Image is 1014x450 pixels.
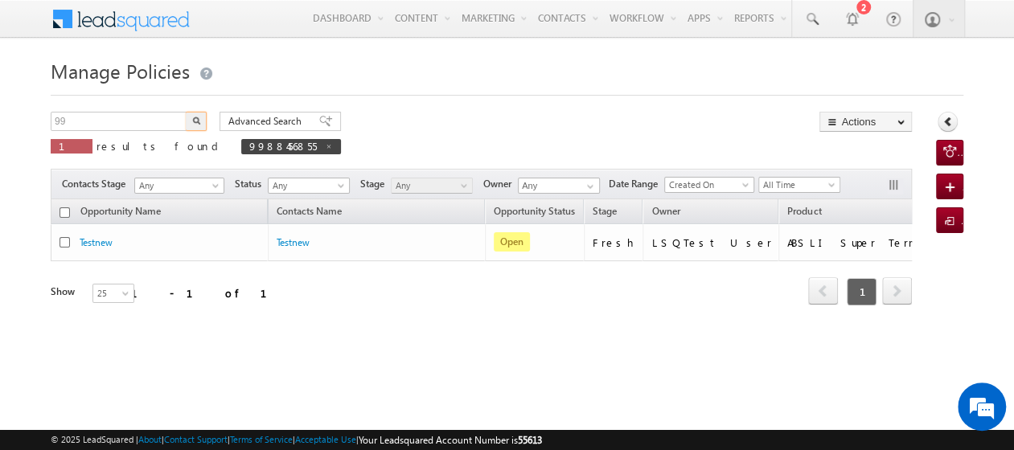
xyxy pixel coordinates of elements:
span: All Time [759,178,835,192]
a: Opportunity Name [72,202,169,223]
span: Owner [651,205,679,217]
a: Created On [664,177,754,193]
div: Show [51,284,80,299]
span: 9988456855 [249,139,317,153]
span: 1 [59,139,84,153]
a: Terms of Service [230,434,293,444]
span: Status [235,177,268,191]
a: prev [808,279,838,305]
span: Any [135,178,219,193]
span: results found [96,139,224,153]
span: Contacts Stage [62,177,132,191]
a: Testnew [80,236,113,248]
a: Any [268,178,350,194]
a: Opportunity Status [486,202,583,223]
div: Fresh [593,235,636,250]
span: Stage [593,205,617,217]
span: Stage [360,177,391,191]
img: Search [192,117,200,125]
a: Product [779,202,829,223]
div: 1 - 1 of 1 [131,284,286,302]
div: LSQTest User [651,235,771,250]
input: Type to Search [518,178,600,194]
a: next [882,279,912,305]
span: Contacts Name [269,202,350,223]
div: ABSLI Super Term Plan [787,235,948,250]
a: Testnew [277,236,310,248]
a: About [138,434,162,444]
span: 1 [847,278,876,305]
span: Created On [665,178,749,192]
a: Show All Items [578,178,598,194]
span: Owner [483,177,518,191]
span: Any [269,178,345,193]
span: Date Range [609,177,664,191]
a: Stage [585,202,625,223]
button: Actions [819,112,912,132]
a: Contact Support [164,434,228,444]
a: All Time [758,177,840,193]
span: Open [494,232,530,252]
span: Advanced Search [228,114,306,129]
span: Product [787,205,821,217]
a: 25 [92,284,134,303]
span: next [882,277,912,305]
span: Your Leadsquared Account Number is [359,434,542,446]
span: Manage Policies [51,58,190,84]
span: 55613 [518,434,542,446]
a: Any [134,178,224,194]
span: 25 [93,286,136,301]
span: Opportunity Name [80,205,161,217]
input: Check all records [60,207,70,218]
span: Any [392,178,468,193]
span: © 2025 LeadSquared | | | | | [51,432,542,448]
span: prev [808,277,838,305]
a: Any [391,178,473,194]
a: Acceptable Use [295,434,356,444]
